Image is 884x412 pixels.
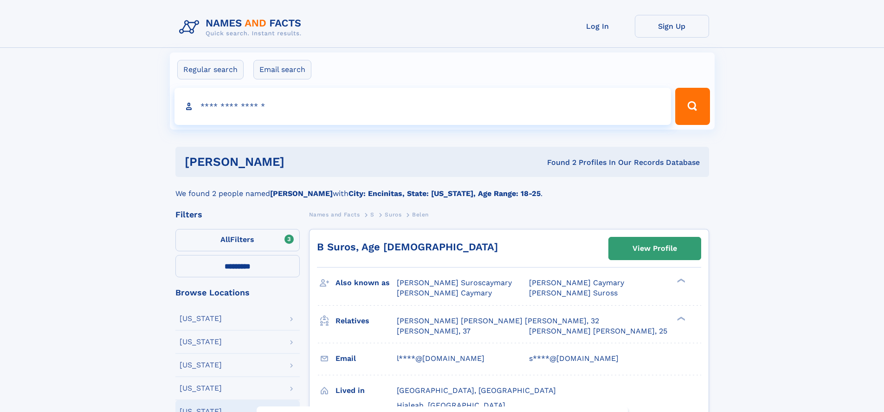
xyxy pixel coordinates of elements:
[177,60,244,79] label: Regular search
[174,88,671,125] input: search input
[175,15,309,40] img: Logo Names and Facts
[397,316,599,326] a: [PERSON_NAME] [PERSON_NAME] [PERSON_NAME], 32
[175,229,300,251] label: Filters
[385,209,401,220] a: Suros
[675,88,710,125] button: Search Button
[529,278,624,287] span: [PERSON_NAME] Caymary
[180,315,222,322] div: [US_STATE]
[529,326,667,336] a: [PERSON_NAME] [PERSON_NAME], 25
[675,315,686,321] div: ❯
[370,211,374,218] span: S
[180,385,222,392] div: [US_STATE]
[529,288,618,297] span: [PERSON_NAME] Suross
[336,383,397,399] h3: Lived in
[175,288,300,297] div: Browse Locations
[185,156,416,168] h1: [PERSON_NAME]
[370,209,374,220] a: S
[180,361,222,369] div: [US_STATE]
[397,386,556,395] span: [GEOGRAPHIC_DATA], [GEOGRAPHIC_DATA]
[385,211,401,218] span: Suros
[180,338,222,346] div: [US_STATE]
[336,313,397,329] h3: Relatives
[336,275,397,291] h3: Also known as
[175,210,300,219] div: Filters
[175,177,709,199] div: We found 2 people named with .
[397,288,492,297] span: [PERSON_NAME] Caymary
[675,278,686,284] div: ❯
[220,235,230,244] span: All
[561,15,635,38] a: Log In
[253,60,311,79] label: Email search
[397,278,512,287] span: [PERSON_NAME] Suroscaymary
[609,237,701,260] a: View Profile
[348,189,541,198] b: City: Encinitas, State: [US_STATE], Age Range: 18-25
[632,238,677,259] div: View Profile
[397,326,471,336] a: [PERSON_NAME], 37
[635,15,709,38] a: Sign Up
[270,189,333,198] b: [PERSON_NAME]
[416,157,700,168] div: Found 2 Profiles In Our Records Database
[412,211,429,218] span: Belen
[336,351,397,366] h3: Email
[309,209,360,220] a: Names and Facts
[317,241,498,253] a: B Suros, Age [DEMOGRAPHIC_DATA]
[397,401,505,410] span: Hialeah, [GEOGRAPHIC_DATA]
